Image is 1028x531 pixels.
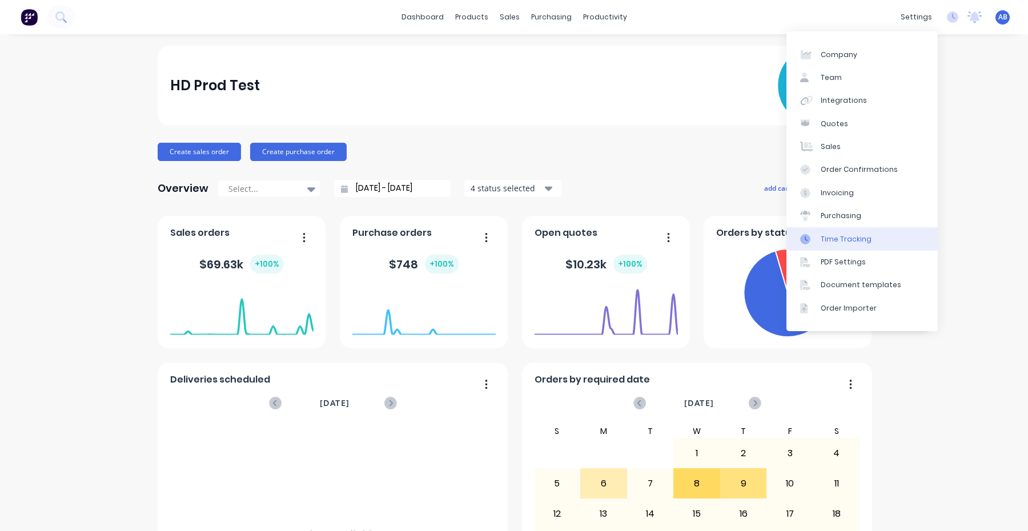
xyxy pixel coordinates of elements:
span: Sales orders [170,226,230,240]
div: 14 [628,500,673,528]
div: 3 [767,439,813,468]
div: purchasing [525,9,577,26]
a: Integrations [786,89,938,112]
div: Integrations [821,95,867,106]
div: S [534,424,581,438]
div: W [673,424,720,438]
div: T [627,424,674,438]
div: 12 [535,500,580,528]
a: Quotes [786,112,938,135]
a: Team [786,66,938,89]
span: Open quotes [535,226,597,240]
div: Team [821,73,842,83]
div: $ 10.23k [565,255,647,273]
button: Create sales order [158,143,241,161]
div: $ 69.63k [199,255,284,273]
div: 10 [767,469,813,498]
a: Document templates [786,273,938,296]
button: Create purchase order [250,143,347,161]
div: Overview [158,177,208,200]
div: + 100 % [613,255,647,273]
div: 4 [814,439,860,468]
div: 13 [581,500,627,528]
div: 11 [814,469,860,498]
span: Deliveries scheduled [170,373,270,387]
a: Sales [786,135,938,158]
div: Order Confirmations [821,164,898,175]
div: Company [821,50,857,60]
div: Sales [821,142,841,152]
div: 5 [535,469,580,498]
div: S [813,424,860,438]
button: 4 status selected [464,180,561,197]
span: AB [998,12,1007,22]
div: 9 [721,469,766,498]
div: Order Importer [821,303,877,313]
div: settings [895,9,938,26]
span: Orders by status [716,226,797,240]
div: 18 [814,500,860,528]
a: PDF Settings [786,251,938,273]
span: [DATE] [684,397,714,409]
div: 1 [674,439,720,468]
div: T [720,424,767,438]
a: Purchasing [786,204,938,227]
div: Time Tracking [821,234,872,244]
a: dashboard [396,9,449,26]
div: Quotes [821,119,848,129]
div: Document templates [821,280,901,290]
img: Factory [21,9,38,26]
div: PDF Settings [821,257,866,267]
div: 8 [674,469,720,498]
span: [DATE] [320,397,350,409]
a: Company [786,43,938,66]
span: Orders by required date [535,373,650,387]
div: M [580,424,627,438]
div: 6 [581,469,627,498]
div: sales [494,9,525,26]
div: productivity [577,9,633,26]
div: Invoicing [821,188,854,198]
span: Purchase orders [352,226,432,240]
a: Order Importer [786,297,938,320]
a: Invoicing [786,182,938,204]
div: 17 [767,500,813,528]
div: HD Prod Test [170,74,260,97]
a: Order Confirmations [786,158,938,181]
div: Purchasing [821,211,861,221]
div: products [449,9,494,26]
div: 15 [674,500,720,528]
div: $ 748 [389,255,459,273]
div: 7 [628,469,673,498]
div: F [766,424,813,438]
img: HD Prod Test [778,46,858,126]
a: Time Tracking [786,227,938,250]
div: 16 [721,500,766,528]
div: 2 [721,439,766,468]
div: 4 status selected [471,182,543,194]
button: add card [757,180,800,195]
div: + 100 % [250,255,284,273]
div: + 100 % [425,255,459,273]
